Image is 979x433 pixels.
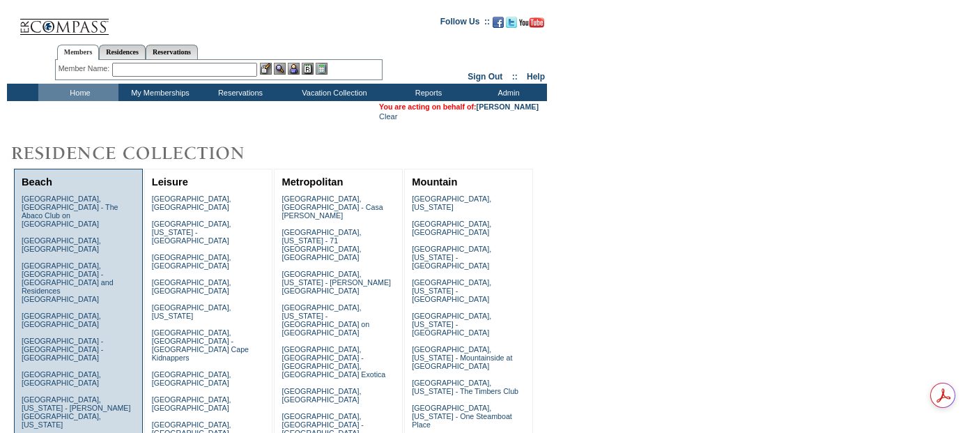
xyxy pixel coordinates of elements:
[506,17,517,28] img: Follow us on Twitter
[477,102,539,111] a: [PERSON_NAME]
[302,63,314,75] img: Reservations
[57,45,100,60] a: Members
[146,45,198,59] a: Reservations
[152,220,231,245] a: [GEOGRAPHIC_DATA], [US_STATE] - [GEOGRAPHIC_DATA]
[412,404,512,429] a: [GEOGRAPHIC_DATA], [US_STATE] - One Steamboat Place
[282,387,361,404] a: [GEOGRAPHIC_DATA], [GEOGRAPHIC_DATA]
[199,84,279,101] td: Reservations
[468,72,502,82] a: Sign Out
[282,270,391,295] a: [GEOGRAPHIC_DATA], [US_STATE] - [PERSON_NAME][GEOGRAPHIC_DATA]
[387,84,467,101] td: Reports
[152,253,231,270] a: [GEOGRAPHIC_DATA], [GEOGRAPHIC_DATA]
[22,312,101,328] a: [GEOGRAPHIC_DATA], [GEOGRAPHIC_DATA]
[412,195,491,211] a: [GEOGRAPHIC_DATA], [US_STATE]
[282,228,361,261] a: [GEOGRAPHIC_DATA], [US_STATE] - 71 [GEOGRAPHIC_DATA], [GEOGRAPHIC_DATA]
[7,139,279,167] img: Destinations by Exclusive Resorts
[22,395,131,429] a: [GEOGRAPHIC_DATA], [US_STATE] - [PERSON_NAME][GEOGRAPHIC_DATA], [US_STATE]
[274,63,286,75] img: View
[59,63,112,75] div: Member Name:
[19,7,109,36] img: Compass Home
[467,84,547,101] td: Admin
[282,345,385,379] a: [GEOGRAPHIC_DATA], [GEOGRAPHIC_DATA] - [GEOGRAPHIC_DATA], [GEOGRAPHIC_DATA] Exotica
[316,63,327,75] img: b_calculator.gif
[519,17,544,28] img: Subscribe to our YouTube Channel
[493,21,504,29] a: Become our fan on Facebook
[22,261,114,303] a: [GEOGRAPHIC_DATA], [GEOGRAPHIC_DATA] - [GEOGRAPHIC_DATA] and Residences [GEOGRAPHIC_DATA]
[22,337,103,362] a: [GEOGRAPHIC_DATA] - [GEOGRAPHIC_DATA] - [GEOGRAPHIC_DATA]
[379,112,397,121] a: Clear
[99,45,146,59] a: Residences
[412,245,491,270] a: [GEOGRAPHIC_DATA], [US_STATE] - [GEOGRAPHIC_DATA]
[22,370,101,387] a: [GEOGRAPHIC_DATA], [GEOGRAPHIC_DATA]
[527,72,545,82] a: Help
[7,21,18,22] img: i.gif
[493,17,504,28] img: Become our fan on Facebook
[412,379,518,395] a: [GEOGRAPHIC_DATA], [US_STATE] - The Timbers Club
[412,176,457,188] a: Mountain
[22,236,101,253] a: [GEOGRAPHIC_DATA], [GEOGRAPHIC_DATA]
[512,72,518,82] span: ::
[279,84,387,101] td: Vacation Collection
[152,328,249,362] a: [GEOGRAPHIC_DATA], [GEOGRAPHIC_DATA] - [GEOGRAPHIC_DATA] Cape Kidnappers
[152,370,231,387] a: [GEOGRAPHIC_DATA], [GEOGRAPHIC_DATA]
[412,312,491,337] a: [GEOGRAPHIC_DATA], [US_STATE] - [GEOGRAPHIC_DATA]
[282,195,383,220] a: [GEOGRAPHIC_DATA], [GEOGRAPHIC_DATA] - Casa [PERSON_NAME]
[22,176,52,188] a: Beach
[152,176,188,188] a: Leisure
[152,278,231,295] a: [GEOGRAPHIC_DATA], [GEOGRAPHIC_DATA]
[412,345,512,370] a: [GEOGRAPHIC_DATA], [US_STATE] - Mountainside at [GEOGRAPHIC_DATA]
[412,278,491,303] a: [GEOGRAPHIC_DATA], [US_STATE] - [GEOGRAPHIC_DATA]
[152,395,231,412] a: [GEOGRAPHIC_DATA], [GEOGRAPHIC_DATA]
[152,195,231,211] a: [GEOGRAPHIC_DATA], [GEOGRAPHIC_DATA]
[288,63,300,75] img: Impersonate
[118,84,199,101] td: My Memberships
[519,21,544,29] a: Subscribe to our YouTube Channel
[506,21,517,29] a: Follow us on Twitter
[282,303,369,337] a: [GEOGRAPHIC_DATA], [US_STATE] - [GEOGRAPHIC_DATA] on [GEOGRAPHIC_DATA]
[38,84,118,101] td: Home
[412,220,491,236] a: [GEOGRAPHIC_DATA], [GEOGRAPHIC_DATA]
[282,176,343,188] a: Metropolitan
[440,15,490,32] td: Follow Us ::
[22,195,118,228] a: [GEOGRAPHIC_DATA], [GEOGRAPHIC_DATA] - The Abaco Club on [GEOGRAPHIC_DATA]
[379,102,539,111] span: You are acting on behalf of:
[260,63,272,75] img: b_edit.gif
[152,303,231,320] a: [GEOGRAPHIC_DATA], [US_STATE]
